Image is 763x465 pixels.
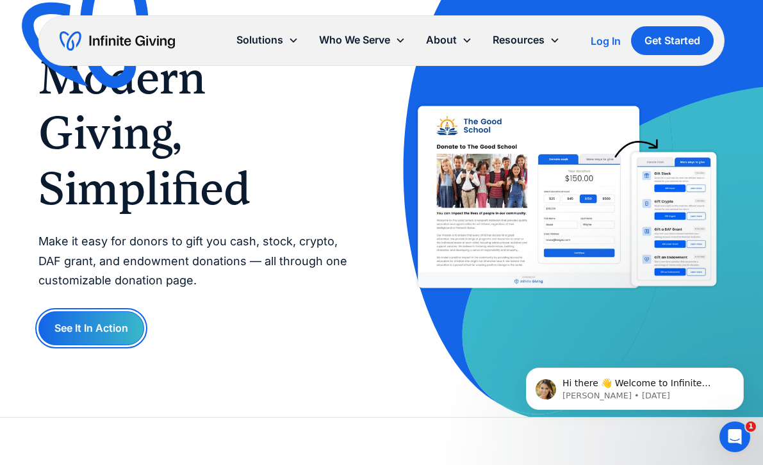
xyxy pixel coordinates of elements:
[507,341,763,430] iframe: Intercom notifications message
[38,232,356,291] p: Make it easy for donors to gift you cash, stock, crypto, DAF grant, and endowment donations — all...
[236,31,283,49] div: Solutions
[416,26,482,54] div: About
[631,26,714,55] a: Get Started
[226,26,309,54] div: Solutions
[38,311,144,345] a: See It In Action
[309,26,416,54] div: Who We Serve
[493,31,545,49] div: Resources
[482,26,570,54] div: Resources
[591,36,621,46] div: Log In
[746,421,756,432] span: 1
[38,51,356,216] h1: Modern Giving, Simplified
[591,33,621,49] a: Log In
[426,31,457,49] div: About
[319,31,390,49] div: Who We Serve
[719,421,750,452] iframe: Intercom live chat
[60,31,175,51] a: home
